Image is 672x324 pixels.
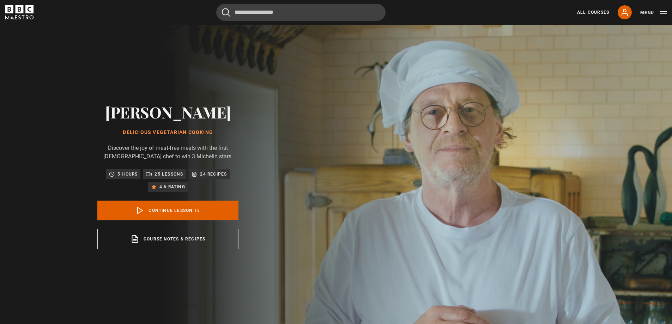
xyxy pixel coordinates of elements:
[222,8,230,17] button: Submit the search query
[97,201,238,220] a: Continue lesson 13
[97,144,238,161] p: Discover the joy of meat-free meals with the first [DEMOGRAPHIC_DATA] chef to win 3 Michelin stars.
[97,229,238,249] a: Course notes & recipes
[5,5,34,19] svg: BBC Maestro
[200,171,227,178] p: 24 recipes
[97,103,238,121] h2: [PERSON_NAME]
[640,9,667,16] button: Toggle navigation
[97,130,238,135] h1: Delicious Vegetarian Cooking
[216,4,386,21] input: Search
[155,171,183,178] p: 25 lessons
[159,183,185,190] p: 4.6 rating
[117,171,138,178] p: 5 hours
[577,9,609,16] a: All Courses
